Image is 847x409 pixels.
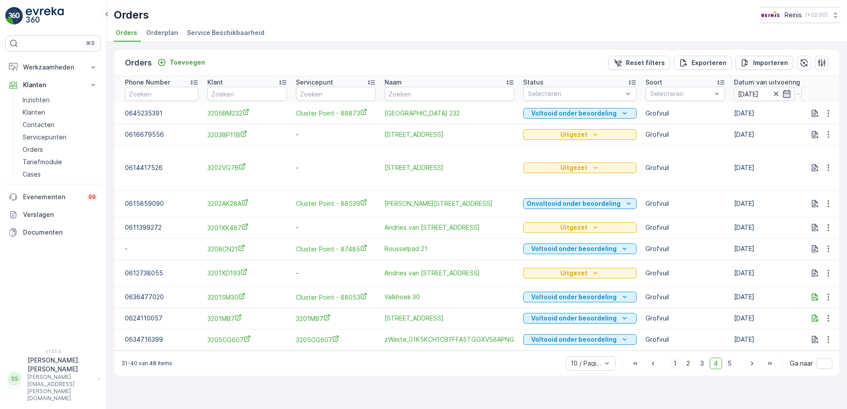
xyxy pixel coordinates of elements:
[523,334,637,345] button: Voltooid onder beoordeling
[19,119,101,131] a: Contacten
[760,7,840,23] button: Reinis(+02:00)
[385,87,514,101] input: Zoeken
[207,335,287,344] a: 3205CG607
[125,87,198,101] input: Zoeken
[207,108,287,118] span: 3205BM232
[170,58,205,67] p: Toevoegen
[296,108,376,118] span: Cluster Point - 88873
[125,244,198,253] p: -
[19,94,101,106] a: Inzichten
[696,358,708,369] span: 3
[645,78,662,87] p: Soort
[523,243,637,254] button: Voltooid onder beoordeling
[670,358,680,369] span: 1
[385,163,514,172] span: [STREET_ADDRESS]
[207,130,287,139] a: 3203BP11B
[146,28,178,37] span: Orderplan
[385,199,514,208] a: Jacob Catsstraat 28a
[645,109,725,118] p: Grofvuil
[296,199,376,208] span: Cluster Point - 88539
[645,244,725,253] p: Grofvuil
[385,269,514,278] span: Andries van [STREET_ADDRESS]
[26,7,64,25] img: logo_light-DOdMpM7g.png
[125,130,198,139] p: 0616679556
[645,199,725,208] p: Grofvuil
[296,314,376,323] span: 3201MB7
[645,314,725,323] p: Grofvuil
[23,81,83,89] p: Klanten
[207,314,287,323] a: 3201MB7
[753,58,788,67] p: Importeren
[125,57,152,69] p: Orders
[207,244,287,254] a: 3208CN21
[645,130,725,139] p: Grofvuil
[89,193,96,201] p: 99
[86,40,95,47] p: ⌘B
[5,76,101,94] button: Klanten
[114,8,149,22] p: Orders
[645,335,725,344] p: Grofvuil
[296,293,376,302] a: Cluster Point - 88053
[796,89,800,99] p: -
[125,335,198,344] p: 0634716399
[385,78,402,87] p: Naam
[523,162,637,173] button: Uitgezet
[125,78,170,87] p: Phone Number
[645,269,725,278] p: Grofvuil
[207,293,287,302] a: 3201SM30
[805,12,828,19] p: ( +02:00 )
[645,293,725,301] p: Grofvuil
[154,57,209,68] button: Toevoegen
[19,106,101,119] a: Klanten
[385,223,514,232] a: Andries van Bronckhorstlaan 487
[608,56,670,70] button: Reset filters
[5,188,101,206] a: Evenementen99
[296,223,376,232] p: -
[734,87,795,101] input: dd/mm/yyyy
[785,11,802,19] p: Reinis
[125,199,198,208] p: 0615859090
[19,143,101,156] a: Orders
[385,244,514,253] a: Rousselpad 21
[523,129,637,140] button: Uitgezet
[560,223,587,232] p: Uitgezet
[121,360,172,367] p: 31-40 van 48 items
[8,372,22,386] div: SS
[760,10,781,20] img: Reinis-Logo-Vrijstaand_Tekengebied-1-copy2_aBO4n7j.png
[523,292,637,302] button: Voltooid onder beoordeling
[5,58,101,76] button: Werkzaamheden
[626,58,665,67] p: Reset filters
[207,199,287,208] span: 3202AK28A
[692,58,727,67] p: Exporteren
[531,109,617,118] p: Voltooid onder beoordeling
[125,109,198,118] p: 0645235391
[23,210,97,219] p: Verslagen
[296,244,376,254] a: Cluster Point - 87485
[296,78,333,87] p: Servicepunt
[27,374,94,402] p: [PERSON_NAME][EMAIL_ADDRESS][PERSON_NAME][DOMAIN_NAME]
[385,109,514,118] a: Baarsveen 232
[207,163,287,172] a: 3202VG7B
[674,56,732,70] button: Exporteren
[5,224,101,241] a: Documenten
[735,56,793,70] button: Importeren
[207,223,287,232] a: 3201XK487
[523,198,637,209] button: Onvoltooid onder beoordeling
[207,87,287,101] input: Zoeken
[5,356,101,402] button: SS[PERSON_NAME].[PERSON_NAME][PERSON_NAME][EMAIL_ADDRESS][PERSON_NAME][DOMAIN_NAME]
[385,335,514,344] a: zWaste_01K5KCH1CB7FFA5TGGXV58APNG
[125,314,198,323] p: 0624110057
[296,130,376,139] p: -
[207,268,287,278] span: 3201XD193
[385,293,514,301] a: Valkhoek 30
[207,78,223,87] p: Klant
[125,293,198,301] p: 0636477020
[523,313,637,324] button: Voltooid onder beoordeling
[385,223,514,232] span: Andries van [STREET_ADDRESS]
